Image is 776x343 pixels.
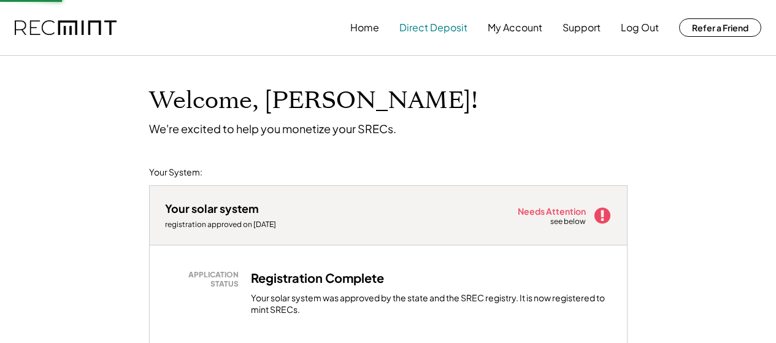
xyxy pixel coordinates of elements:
button: Refer a Friend [679,18,761,37]
div: registration approved on [DATE] [165,220,288,229]
div: Your solar system was approved by the state and the SREC registry. It is now registered to mint S... [251,292,612,316]
div: Needs Attention [518,207,587,215]
div: Your System: [149,166,202,179]
img: recmint-logotype%403x.png [15,20,117,36]
div: APPLICATION STATUS [171,270,239,289]
button: Direct Deposit [399,15,467,40]
h3: Registration Complete [251,270,384,286]
button: Log Out [621,15,659,40]
div: Your solar system [165,201,259,215]
button: Home [350,15,379,40]
div: We're excited to help you monetize your SRECs. [149,121,396,136]
h1: Welcome, [PERSON_NAME]! [149,87,478,115]
div: see below [550,217,587,227]
button: Support [563,15,601,40]
button: My Account [488,15,542,40]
